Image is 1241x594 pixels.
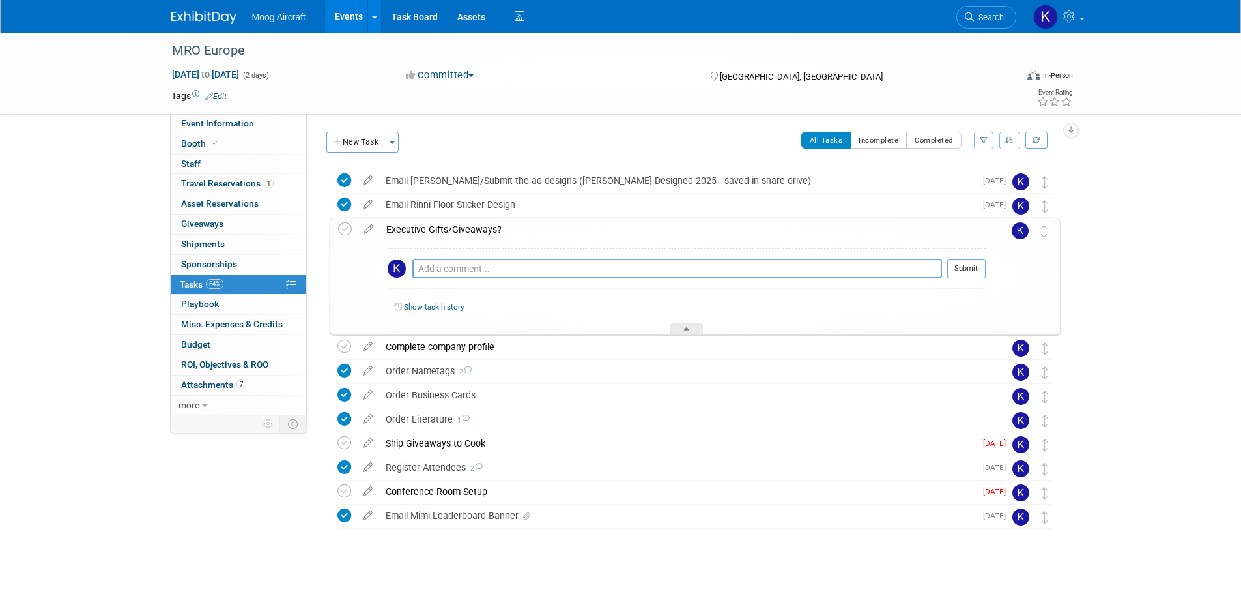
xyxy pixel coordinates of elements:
i: Move task [1042,391,1048,403]
span: Shipments [181,239,225,249]
a: edit [356,462,379,473]
a: Tasks64% [171,275,306,295]
span: [DATE] [983,463,1012,472]
span: Giveaways [181,218,223,229]
span: Search [974,12,1004,22]
div: In-Person [1042,70,1073,80]
span: ROI, Objectives & ROO [181,359,268,370]
img: Kelsey Blackley [1012,436,1029,453]
div: Order Business Cards [379,384,986,406]
a: edit [356,413,379,425]
span: Travel Reservations [181,178,274,188]
span: [DATE] [983,511,1012,520]
img: Kelsey Blackley [1012,412,1029,429]
a: ROI, Objectives & ROO [171,355,306,375]
div: Complete company profile [379,336,986,358]
a: Budget [171,335,306,355]
a: Sponsorships [171,255,306,275]
button: Incomplete [850,132,907,149]
span: Booth [181,138,221,149]
span: to [199,69,212,80]
div: Event Rating [1037,89,1072,96]
a: edit [357,224,380,235]
span: more [178,400,199,410]
img: Kelsey Blackley [1012,388,1029,405]
span: (2 days) [242,71,269,80]
a: edit [356,510,379,522]
button: Completed [906,132,962,149]
img: Format-Inperson.png [1027,70,1040,80]
i: Move task [1042,487,1048,499]
a: Attachments7 [171,376,306,395]
div: MRO Europe [167,39,997,63]
span: 2 [455,368,472,376]
img: Kelsey Blackley [1033,5,1058,29]
div: Register Attendees [379,456,975,479]
span: [DATE] [DATE] [171,68,240,80]
div: Email [PERSON_NAME]/Submit the ad designs ([PERSON_NAME] Designed 2025 - saved in share drive) [379,170,975,192]
button: All Tasks [801,132,851,149]
img: Kelsey Blackley [1012,364,1029,381]
span: Moog Aircraft [252,12,306,22]
span: [DATE] [983,200,1012,209]
span: Tasks [180,279,223,290]
i: Move task [1041,225,1048,237]
a: Event Information [171,114,306,134]
span: Asset Reservations [181,198,259,209]
a: Travel Reservations1 [171,174,306,194]
i: Move task [1042,366,1048,379]
img: Kelsey Blackley [1012,340,1029,357]
div: Ship Giveaways to Cook [379,432,975,454]
a: Giveaways [171,215,306,234]
img: Kelsey Blackley [1012,460,1029,477]
span: Misc. Expenses & Credits [181,319,283,329]
a: edit [356,341,379,353]
span: [GEOGRAPHIC_DATA], [GEOGRAPHIC_DATA] [720,72,883,82]
a: Refresh [1025,132,1048,149]
i: Move task [1042,342,1048,355]
i: Booth reservation complete [212,140,218,147]
div: Event Format [939,68,1074,87]
span: [DATE] [983,487,1012,496]
i: Move task [1042,439,1048,451]
div: Email Mimi Leaderboard Banner [379,505,975,527]
div: Executive Gifts/Giveaways? [380,218,986,241]
i: Move task [1042,463,1048,475]
img: ExhibitDay [171,11,236,24]
span: Sponsorships [181,259,237,269]
span: [DATE] [983,439,1012,448]
span: Budget [181,339,210,349]
a: edit [356,175,379,186]
div: Email Rinni Floor Sticker Design [379,194,975,216]
span: Attachments [181,379,246,390]
a: edit [356,438,379,449]
a: edit [356,486,379,497]
i: Move task [1042,511,1048,524]
span: 2 [466,464,483,473]
i: Move task [1042,176,1048,188]
td: Toggle Event Tabs [279,415,306,432]
a: edit [356,389,379,401]
a: edit [356,365,379,377]
a: Search [956,6,1016,29]
a: more [171,396,306,415]
span: 1 [264,179,274,188]
span: 1 [453,416,470,424]
div: Order Nametags [379,360,986,382]
img: Kathryn Germony [1012,484,1029,501]
span: Event Information [181,118,254,128]
button: New Task [326,132,386,153]
span: [DATE] [983,176,1012,185]
span: Playbook [181,299,219,309]
span: 7 [236,379,246,389]
a: Misc. Expenses & Credits [171,315,306,334]
a: Asset Reservations [171,194,306,214]
span: 64% [206,279,223,289]
td: Tags [171,89,227,102]
a: Show task history [404,303,464,312]
img: Kelsey Blackley [1012,198,1029,215]
span: Staff [181,158,201,169]
td: Personalize Event Tab Strip [257,415,280,432]
img: Kelsey Blackley [1012,509,1029,526]
button: Submit [947,259,986,278]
